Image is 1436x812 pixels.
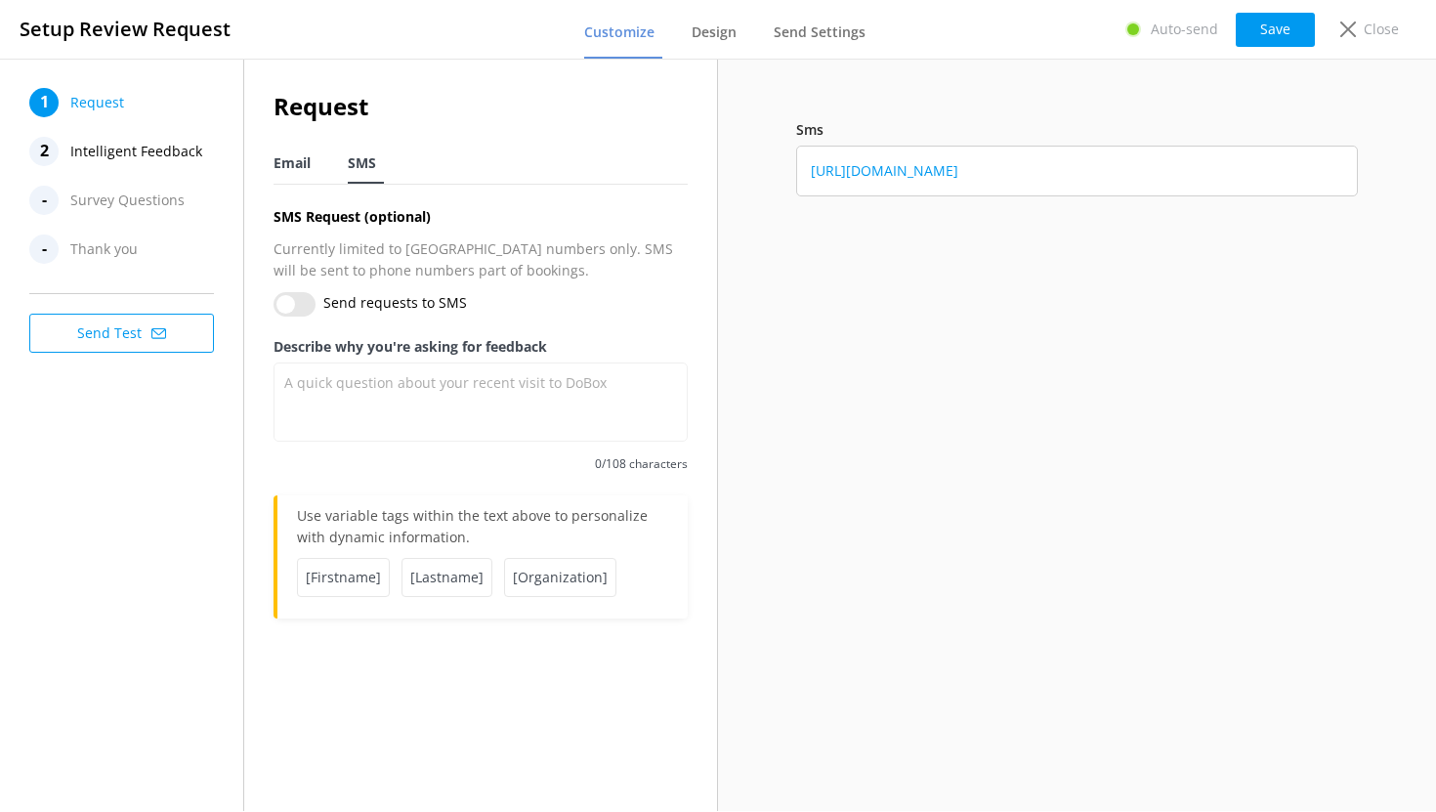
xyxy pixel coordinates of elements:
p: Currently limited to [GEOGRAPHIC_DATA] numbers only. SMS will be sent to phone numbers part of bo... [274,238,688,282]
label: Send requests to SMS [323,292,467,314]
span: Design [692,22,737,42]
span: [Lastname] [401,558,492,597]
span: SMS [348,153,376,173]
a: [URL][DOMAIN_NAME] [811,161,958,180]
h3: Setup Review Request [20,14,231,45]
h2: Request [274,88,688,125]
span: 0/108 characters [274,454,688,473]
button: Save [1236,13,1315,47]
button: Send Test [29,314,214,353]
div: - [29,186,59,215]
span: Email [274,153,311,173]
span: Thank you [70,235,138,264]
label: Sms [796,120,824,139]
span: Customize [584,22,655,42]
label: Describe why you're asking for feedback [274,336,688,358]
p: Use variable tags within the text above to personalize with dynamic information. [297,505,668,558]
div: 2 [29,137,59,166]
h4: SMS Request (optional) [274,206,688,228]
span: [Firstname] [297,558,390,597]
p: Auto-send [1151,19,1218,40]
span: [Organization] [504,558,616,597]
p: Close [1364,19,1399,40]
span: Survey Questions [70,186,185,215]
span: Intelligent Feedback [70,137,202,166]
span: Request [70,88,124,117]
div: - [29,235,59,264]
span: Send Settings [774,22,866,42]
div: 1 [29,88,59,117]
